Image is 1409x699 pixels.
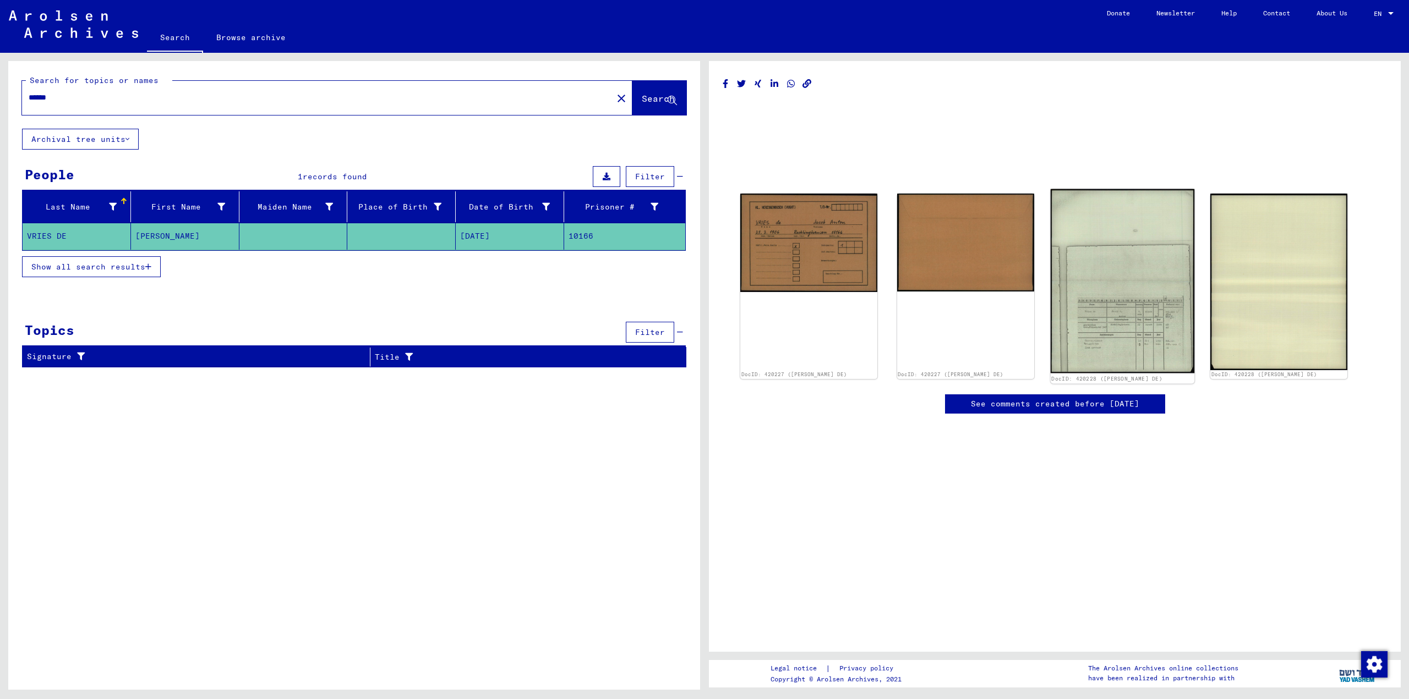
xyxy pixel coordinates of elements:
[131,223,239,250] mat-cell: [PERSON_NAME]
[244,198,347,216] div: Maiden Name
[1337,659,1378,687] img: yv_logo.png
[131,191,239,222] mat-header-cell: First Name
[740,194,877,292] img: 001.jpg
[135,198,239,216] div: First Name
[22,256,161,277] button: Show all search results
[244,201,334,213] div: Maiden Name
[771,674,906,684] p: Copyright © Arolsen Archives, 2021
[375,348,675,366] div: Title
[564,223,685,250] mat-cell: 10166
[135,201,225,213] div: First Name
[27,351,362,362] div: Signature
[27,348,373,366] div: Signature
[1088,673,1238,683] p: have been realized in partnership with
[25,320,74,340] div: Topics
[569,201,658,213] div: Prisoner #
[27,201,117,213] div: Last Name
[897,194,1034,291] img: 002.jpg
[9,10,138,38] img: Arolsen_neg.svg
[771,663,906,674] div: |
[23,223,131,250] mat-cell: VRIES DE
[239,191,348,222] mat-header-cell: Maiden Name
[1050,189,1194,373] img: 001.jpg
[626,322,674,343] button: Filter
[801,77,813,91] button: Copy link
[22,129,139,150] button: Archival tree units
[460,201,550,213] div: Date of Birth
[1211,371,1317,377] a: DocID: 420228 ([PERSON_NAME] DE)
[752,77,764,91] button: Share on Xing
[298,172,303,181] span: 1
[569,198,672,216] div: Prisoner #
[31,262,145,272] span: Show all search results
[1051,376,1162,382] a: DocID: 420228 ([PERSON_NAME] DE)
[375,351,664,363] div: Title
[30,75,159,85] mat-label: Search for topics or names
[456,191,564,222] mat-header-cell: Date of Birth
[1210,194,1347,370] img: 002.jpg
[736,77,747,91] button: Share on Twitter
[642,93,675,104] span: Search
[831,663,906,674] a: Privacy policy
[626,166,674,187] button: Filter
[1088,663,1238,673] p: The Arolsen Archives online collections
[456,223,564,250] mat-cell: [DATE]
[564,191,685,222] mat-header-cell: Prisoner #
[147,24,203,53] a: Search
[898,371,1003,377] a: DocID: 420227 ([PERSON_NAME] DE)
[347,191,456,222] mat-header-cell: Place of Birth
[771,663,826,674] a: Legal notice
[25,164,74,184] div: People
[23,191,131,222] mat-header-cell: Last Name
[610,87,632,109] button: Clear
[460,198,564,216] div: Date of Birth
[785,77,797,91] button: Share on WhatsApp
[352,201,441,213] div: Place of Birth
[971,398,1139,410] a: See comments created before [DATE]
[203,24,299,51] a: Browse archive
[27,198,130,216] div: Last Name
[1374,10,1386,18] span: EN
[635,327,665,337] span: Filter
[303,172,367,181] span: records found
[615,92,628,105] mat-icon: close
[632,81,686,115] button: Search
[1361,651,1388,678] img: Change consent
[741,371,847,377] a: DocID: 420227 ([PERSON_NAME] DE)
[635,172,665,181] span: Filter
[720,77,731,91] button: Share on Facebook
[769,77,780,91] button: Share on LinkedIn
[352,198,455,216] div: Place of Birth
